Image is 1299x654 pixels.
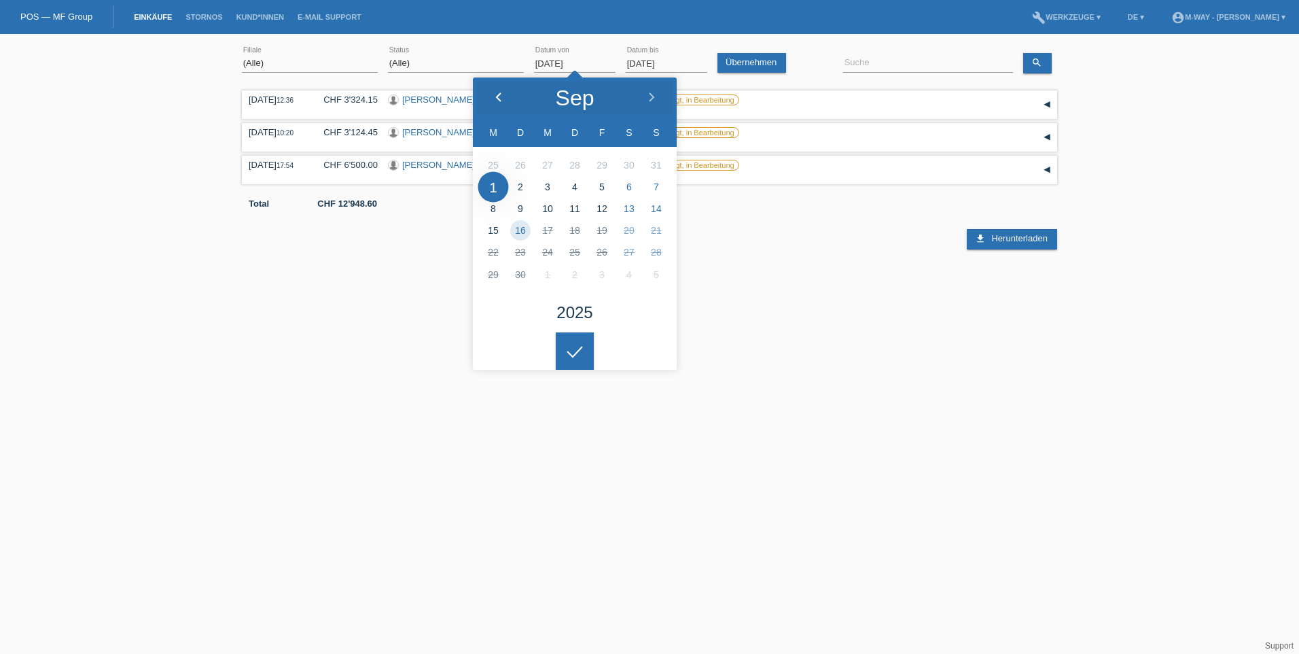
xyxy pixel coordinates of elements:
[1037,127,1057,148] div: auf-/zuklappen
[1032,11,1046,24] i: build
[975,233,986,244] i: download
[556,87,594,109] div: Sep
[313,127,378,137] div: CHF 3'124.45
[1121,13,1151,21] a: DE ▾
[249,199,269,209] b: Total
[991,233,1047,243] span: Herunterladen
[291,13,368,21] a: E-Mail Support
[20,12,92,22] a: POS — MF Group
[1025,13,1107,21] a: buildWerkzeuge ▾
[313,160,378,170] div: CHF 6'500.00
[639,127,739,138] label: Unbestätigt, in Bearbeitung
[1023,53,1052,73] a: search
[639,160,739,171] label: Unbestätigt, in Bearbeitung
[1164,13,1292,21] a: account_circlem-way - [PERSON_NAME] ▾
[1031,57,1042,68] i: search
[967,229,1057,249] a: download Herunterladen
[127,13,179,21] a: Einkäufe
[556,305,592,321] div: 2025
[249,94,303,105] div: [DATE]
[402,94,550,105] a: [PERSON_NAME] [PERSON_NAME]
[402,127,475,137] a: [PERSON_NAME]
[1037,94,1057,115] div: auf-/zuklappen
[1037,160,1057,180] div: auf-/zuklappen
[1265,641,1294,651] a: Support
[277,129,293,137] span: 10:20
[402,160,475,170] a: [PERSON_NAME]
[317,199,377,209] b: CHF 12'948.60
[249,160,303,170] div: [DATE]
[1171,11,1185,24] i: account_circle
[639,94,739,105] label: Unbestätigt, in Bearbeitung
[179,13,229,21] a: Stornos
[277,97,293,104] span: 12:36
[277,162,293,169] span: 17:54
[230,13,291,21] a: Kund*innen
[249,127,303,137] div: [DATE]
[313,94,378,105] div: CHF 3'324.15
[717,53,786,73] a: Übernehmen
